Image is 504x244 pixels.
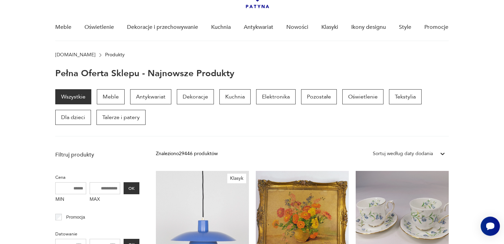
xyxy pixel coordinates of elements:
a: Elektronika [256,89,296,104]
a: Meble [97,89,125,104]
a: Ikony designu [351,14,386,40]
a: Wszystkie [55,89,91,104]
iframe: Smartsupp widget button [481,217,500,236]
p: Datowanie [55,230,139,238]
button: OK [124,182,139,194]
a: Dla dzieci [55,110,91,125]
a: Promocje [424,14,448,40]
p: Cena [55,174,139,181]
div: Znaleziono 29446 produktów [156,150,218,158]
a: [DOMAIN_NAME] [55,52,95,58]
a: Style [399,14,411,40]
div: Sortuj według daty dodania [373,150,433,158]
a: Pozostałe [301,89,337,104]
a: Antykwariat [130,89,171,104]
a: Kuchnia [219,89,251,104]
a: Oświetlenie [342,89,383,104]
a: Nowości [286,14,308,40]
h1: Pełna oferta sklepu - najnowsze produkty [55,69,234,78]
label: MIN [55,194,86,205]
a: Talerze i patery [96,110,146,125]
a: Meble [55,14,71,40]
a: Oświetlenie [84,14,114,40]
p: Promocja [66,213,85,221]
p: Filtruj produkty [55,151,139,159]
a: Antykwariat [244,14,273,40]
a: Dekoracje i przechowywanie [127,14,198,40]
p: Produkty [105,52,125,58]
a: Tekstylia [389,89,422,104]
a: Klasyki [321,14,338,40]
label: MAX [90,194,121,205]
a: Kuchnia [211,14,231,40]
a: Dekoracje [177,89,214,104]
